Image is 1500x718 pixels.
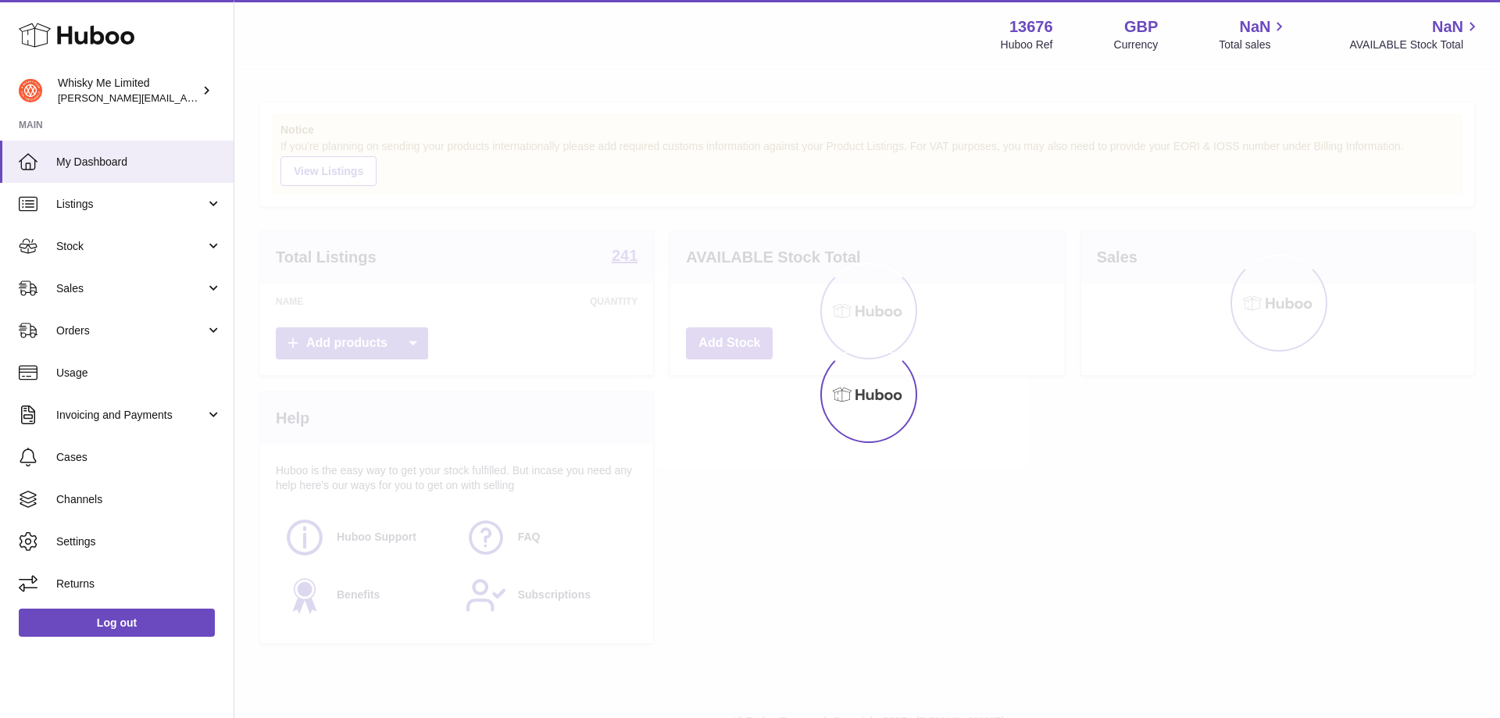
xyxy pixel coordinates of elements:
span: Returns [56,577,222,591]
span: Listings [56,197,205,212]
a: NaN AVAILABLE Stock Total [1349,16,1481,52]
strong: 13676 [1009,16,1053,38]
span: Stock [56,239,205,254]
strong: GBP [1124,16,1158,38]
a: Log out [19,609,215,637]
span: NaN [1432,16,1463,38]
a: NaN Total sales [1219,16,1288,52]
span: Cases [56,450,222,465]
span: My Dashboard [56,155,222,170]
div: Huboo Ref [1001,38,1053,52]
span: NaN [1239,16,1270,38]
span: Sales [56,281,205,296]
div: Currency [1114,38,1159,52]
img: frances@whiskyshop.com [19,79,42,102]
span: Channels [56,492,222,507]
span: Usage [56,366,222,380]
span: AVAILABLE Stock Total [1349,38,1481,52]
span: Total sales [1219,38,1288,52]
span: Settings [56,534,222,549]
div: Whisky Me Limited [58,76,198,105]
span: [PERSON_NAME][EMAIL_ADDRESS][DOMAIN_NAME] [58,91,313,104]
span: Orders [56,323,205,338]
span: Invoicing and Payments [56,408,205,423]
